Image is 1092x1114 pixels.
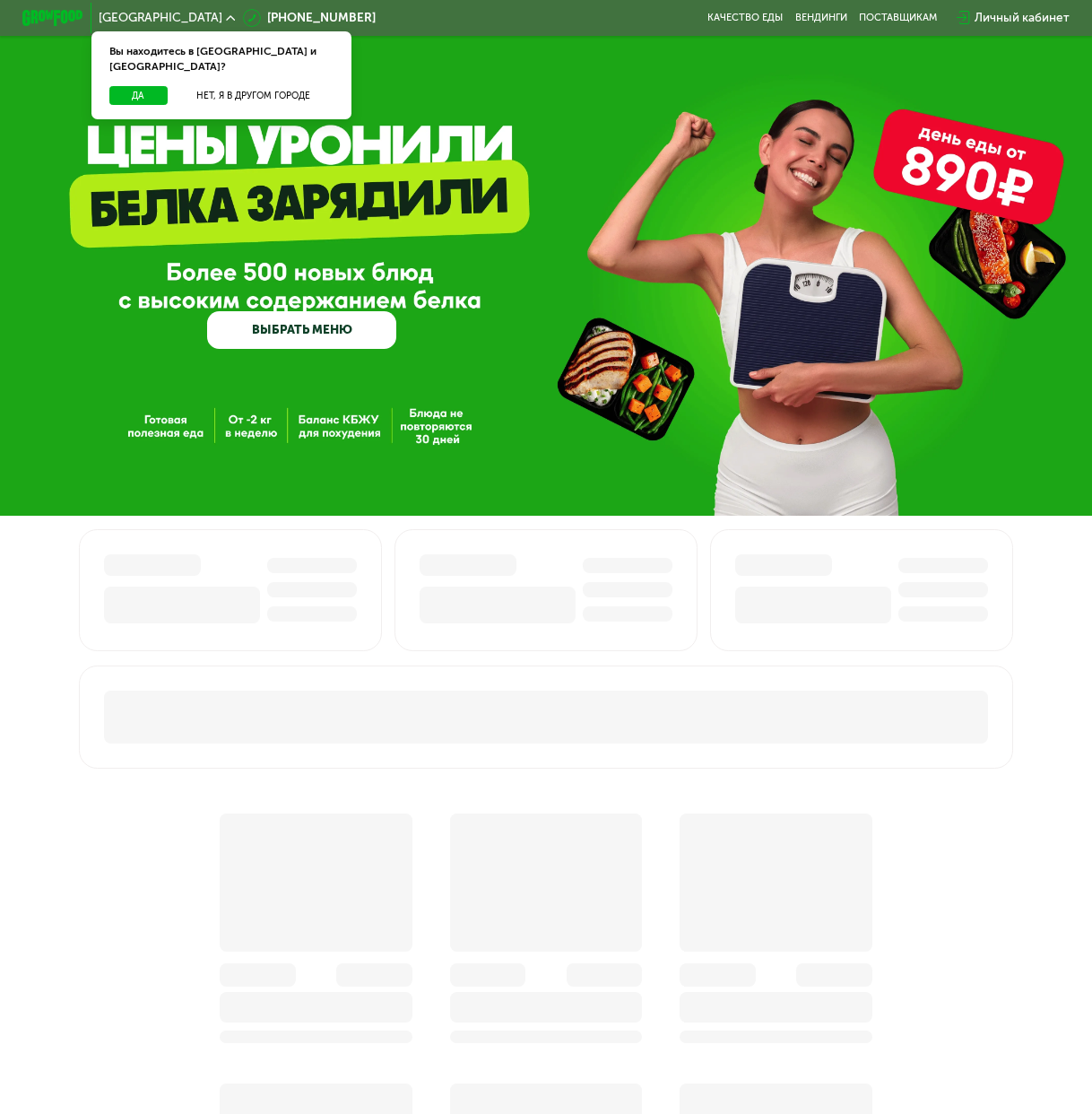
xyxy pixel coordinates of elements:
span: [GEOGRAPHIC_DATA] [99,12,222,24]
button: Нет, я в другом городе [174,86,334,105]
div: Личный кабинет [975,9,1070,27]
button: Да [109,86,168,105]
a: Вендинги [795,12,847,24]
div: Вы находитесь в [GEOGRAPHIC_DATA] и [GEOGRAPHIC_DATA]? [91,31,352,86]
a: ВЫБРАТЬ МЕНЮ [207,311,396,349]
a: Качество еды [707,12,783,24]
div: поставщикам [859,12,937,24]
a: [PHONE_NUMBER] [243,9,376,27]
